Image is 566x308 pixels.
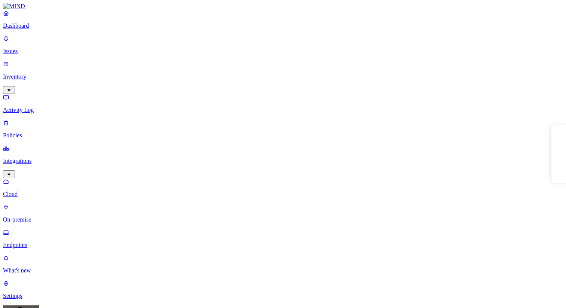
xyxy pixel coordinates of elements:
a: Dashboard [3,10,563,29]
a: On-premise [3,204,563,223]
a: MIND [3,3,563,10]
a: Activity Log [3,94,563,113]
a: Integrations [3,145,563,177]
p: Dashboard [3,22,563,29]
p: Integrations [3,158,563,164]
p: Endpoints [3,242,563,248]
p: Settings [3,293,563,299]
p: On-premise [3,216,563,223]
p: Issues [3,48,563,55]
a: Policies [3,119,563,139]
p: Activity Log [3,107,563,113]
a: Issues [3,35,563,55]
p: Cloud [3,191,563,198]
p: What's new [3,267,563,274]
p: Policies [3,132,563,139]
a: What's new [3,254,563,274]
a: Inventory [3,61,563,93]
a: Cloud [3,178,563,198]
p: Inventory [3,73,563,80]
a: Endpoints [3,229,563,248]
img: MIND [3,3,25,10]
a: Settings [3,280,563,299]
